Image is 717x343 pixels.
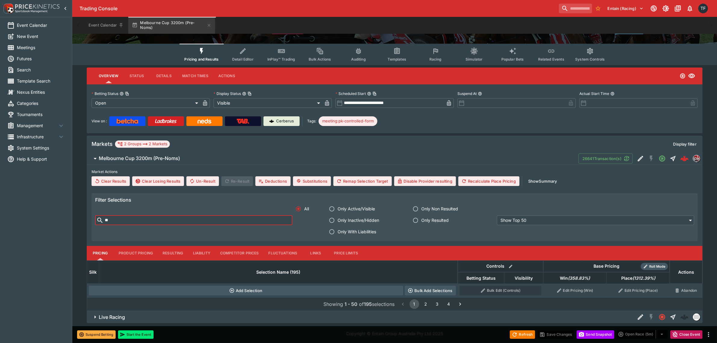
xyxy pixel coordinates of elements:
[670,330,703,339] button: Close Event
[421,217,449,223] span: Only Resulted
[186,176,219,186] span: Un-Result
[17,22,65,28] span: Event Calendar
[263,116,300,126] a: Cerberus
[617,330,668,338] div: split button
[17,78,65,84] span: Template Search
[155,119,177,124] img: Ladbrokes
[545,286,605,295] button: Edit Pricing (Win)
[87,311,635,323] button: Live Racing
[458,260,543,272] th: Controls
[604,4,647,13] button: Select Tenant
[338,206,375,212] span: Only Active/Visible
[221,176,253,186] span: Re-Result
[307,116,316,126] label: Tags:
[179,44,609,65] div: Event type filters
[568,275,590,282] em: ( 358.83 %)
[693,155,700,162] div: pricekinetics
[508,275,539,282] span: Visibility
[250,269,307,276] span: Selection Name (195)
[668,312,678,323] button: Straight
[338,228,376,235] span: Only With Liabilities
[579,91,609,96] p: Actual Start Time
[17,44,65,51] span: Meetings
[17,67,65,73] span: Search
[237,119,249,124] img: TabNZ
[421,299,431,309] button: Go to page 2
[2,2,14,14] img: PriceKinetics Logo
[693,313,700,321] div: liveracing
[538,57,564,61] span: Related Events
[248,92,252,96] button: Copy To Clipboard
[697,2,710,15] button: Tom Flynn
[466,57,482,61] span: Simulator
[324,301,395,308] p: Showing of selections
[329,246,363,260] button: Price Limits
[87,260,99,284] th: Silk
[457,91,477,96] p: Suspend At
[458,176,519,186] button: Recalculate Place Pricing
[421,206,458,212] span: Only Non Resulted
[657,312,668,323] button: Closed
[17,122,58,129] span: Management
[177,69,213,83] button: Match Times
[559,4,592,13] input: search
[150,69,177,83] button: Details
[242,92,246,96] button: Display StatusCopy To Clipboard
[99,314,125,320] h6: Live Racing
[99,155,180,162] h6: Melbourne Cup 3200m (Pre-Noms)
[304,206,309,212] span: All
[85,17,127,34] button: Event Calendar
[17,33,65,39] span: New Event
[657,153,668,164] button: Open
[351,57,366,61] span: Auditing
[668,153,678,164] button: Straight
[269,119,274,124] img: Cerberus
[577,330,614,339] button: Send Snapshot
[17,156,65,162] span: Help & Support
[17,55,65,62] span: Futures
[132,176,184,186] button: Clear Losing Results
[128,17,215,34] button: Melbourne Cup 3200m (Pre-Noms)
[335,91,366,96] p: Scheduled Start
[276,118,294,124] p: Cerberus
[507,263,515,270] button: Bulk edit
[608,286,668,295] button: Edit Pricing (Place)
[373,92,377,96] button: Copy To Clipboard
[95,197,694,203] h6: Filter Selections
[680,73,686,79] svg: Open
[214,91,241,96] p: Display Status
[309,57,331,61] span: Bulk Actions
[693,314,700,320] img: liveracing
[213,69,240,83] button: Actions
[647,264,668,269] span: Roll Mode
[684,3,695,14] button: Notifications
[578,153,633,164] button: 26641Transaction(s)
[17,89,65,95] span: Nexus Entities
[659,313,666,321] svg: Closed
[319,118,377,124] span: meeting:pk-controlled-form
[184,57,219,61] span: Pricing and Results
[118,330,154,339] button: Start the Event
[591,263,622,270] div: Base Pricing
[333,176,392,186] button: Remap Selection Target
[678,153,691,165] a: af7f3dfb-9973-417c-ae0a-b7ebad53c5ba
[635,153,646,164] button: Edit Detail
[525,176,561,186] button: ShowSummary
[698,4,708,13] div: Tom Flynn
[429,57,442,61] span: Racing
[319,116,377,126] div: Betting Target: cerberus
[255,176,291,186] button: Deductions
[646,312,657,323] button: SGM Disabled
[455,299,465,309] button: Go to next page
[198,119,211,124] img: Neds
[575,57,605,61] span: System Controls
[460,275,502,282] span: Betting Status
[264,246,302,260] button: Fluctuations
[232,57,254,61] span: Detail Editor
[478,92,482,96] button: Suspend At
[501,57,524,61] span: Popular Bets
[497,216,694,225] div: Show Top 50
[646,153,657,164] button: SGM Disabled
[215,246,264,260] button: Competitor Prices
[92,98,200,108] div: Open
